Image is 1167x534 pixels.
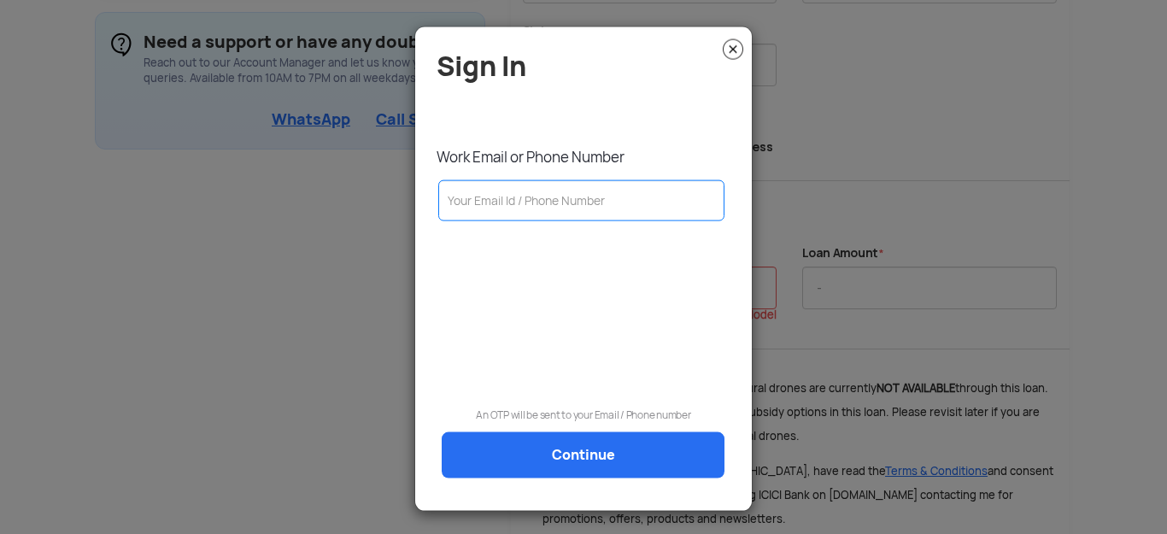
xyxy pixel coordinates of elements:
input: Your Email Id / Phone Number [438,179,724,220]
h4: Sign In [437,50,739,80]
img: close [723,38,743,59]
a: Continue [442,431,724,478]
p: Work Email or Phone Number [437,147,739,166]
p: An OTP will be sent to your Email / Phone number [428,406,739,423]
